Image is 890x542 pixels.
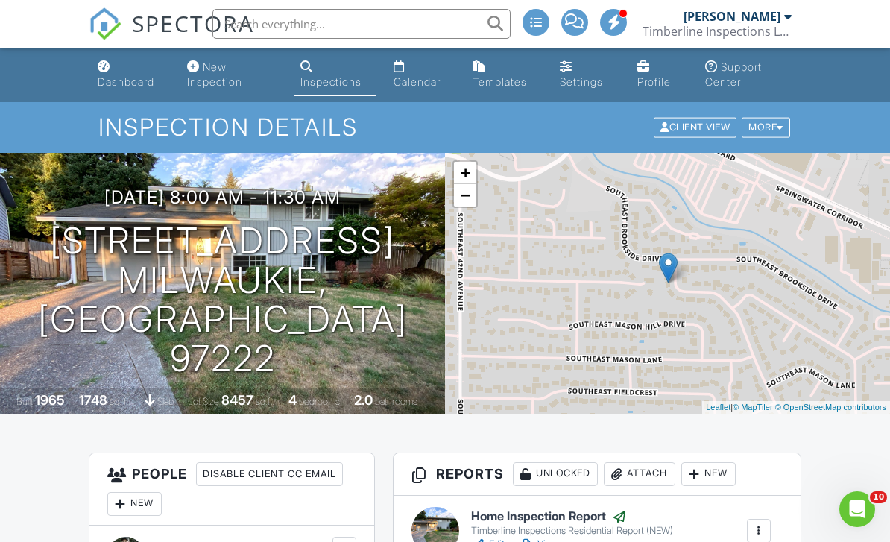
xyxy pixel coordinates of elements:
[742,118,790,138] div: More
[681,462,736,486] div: New
[706,403,730,412] a: Leaflet
[454,162,476,184] a: Zoom in
[733,403,773,412] a: © MapTiler
[79,392,107,408] div: 1748
[256,396,274,407] span: sq.ft.
[394,453,800,496] h3: Reports
[471,509,673,524] h6: Home Inspection Report
[187,60,242,88] div: New Inspection
[299,396,340,407] span: bedrooms
[839,491,875,527] iframe: Intercom live chat
[181,54,282,96] a: New Inspection
[288,392,297,408] div: 4
[513,462,598,486] div: Unlocked
[684,9,780,24] div: [PERSON_NAME]
[89,453,374,526] h3: People
[702,401,890,414] div: |
[631,54,687,96] a: Profile
[394,75,441,88] div: Calendar
[104,187,341,207] h3: [DATE] 8:00 am - 11:30 am
[637,75,671,88] div: Profile
[98,114,792,140] h1: Inspection Details
[870,491,887,503] span: 10
[221,392,253,408] div: 8457
[89,7,121,40] img: The Best Home Inspection Software - Spectora
[212,9,511,39] input: Search everything...
[196,462,343,486] div: Disable Client CC Email
[375,396,417,407] span: bathrooms
[388,54,455,96] a: Calendar
[471,525,673,537] div: Timberline Inspections Residential Report (NEW)
[554,54,619,96] a: Settings
[110,396,130,407] span: sq. ft.
[652,121,740,132] a: Client View
[454,184,476,207] a: Zoom out
[643,24,792,39] div: Timberline Inspections LLC
[35,392,65,408] div: 1965
[775,403,886,412] a: © OpenStreetMap contributors
[98,75,154,88] div: Dashboard
[188,396,219,407] span: Lot Size
[473,75,527,88] div: Templates
[471,509,673,538] a: Home Inspection Report Timberline Inspections Residential Report (NEW)
[107,492,162,516] div: New
[699,54,798,96] a: Support Center
[300,75,362,88] div: Inspections
[92,54,169,96] a: Dashboard
[16,396,33,407] span: Built
[24,221,421,379] h1: [STREET_ADDRESS] Milwaukie, [GEOGRAPHIC_DATA] 97222
[654,118,736,138] div: Client View
[294,54,376,96] a: Inspections
[705,60,762,88] div: Support Center
[354,392,373,408] div: 2.0
[467,54,542,96] a: Templates
[560,75,603,88] div: Settings
[132,7,254,39] span: SPECTORA
[604,462,675,486] div: Attach
[157,396,174,407] span: slab
[89,20,254,51] a: SPECTORA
